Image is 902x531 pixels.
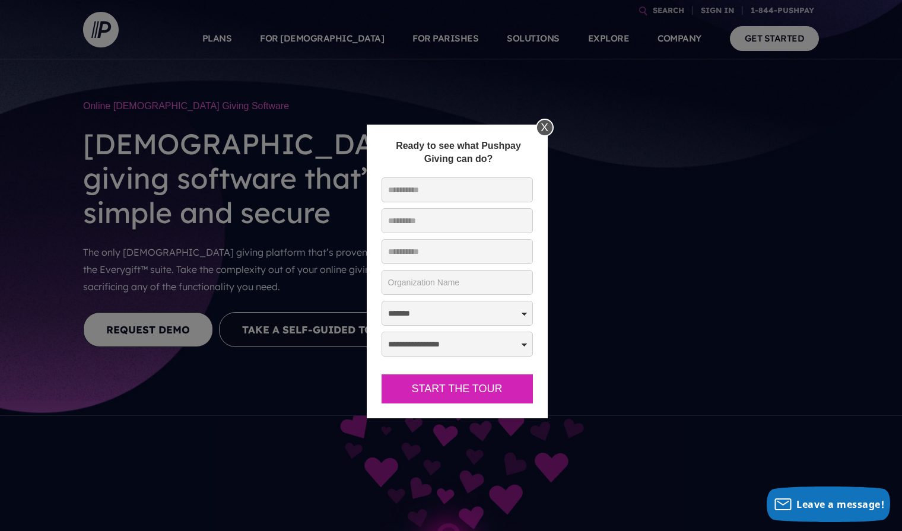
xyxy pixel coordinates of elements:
input: Organization Name [382,270,533,295]
div: Ready to see what Pushpay Giving can do? [382,139,536,166]
div: X [536,119,554,136]
span: Leave a message! [796,498,884,511]
button: Leave a message! [767,487,890,522]
button: Start the Tour [382,374,533,403]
